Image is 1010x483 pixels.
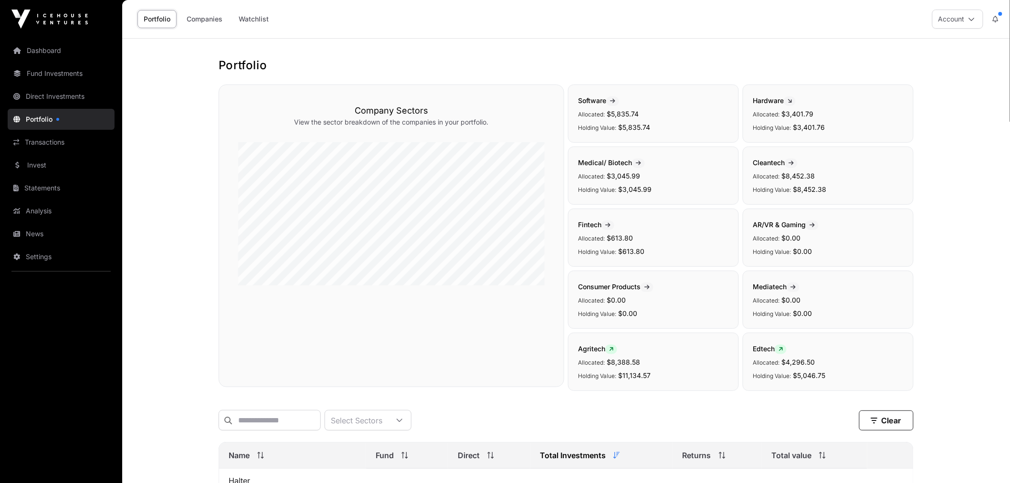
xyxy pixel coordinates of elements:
[578,283,653,291] span: Consumer Products
[753,297,779,304] span: Allocated:
[618,371,651,379] span: $11,134.57
[753,173,779,180] span: Allocated:
[11,10,88,29] img: Icehouse Ventures Logo
[578,372,616,379] span: Holding Value:
[781,110,813,118] span: $3,401.79
[962,437,1010,483] iframe: Chat Widget
[8,200,115,221] a: Analysis
[8,63,115,84] a: Fund Investments
[753,372,791,379] span: Holding Value:
[578,248,616,255] span: Holding Value:
[540,450,606,461] span: Total Investments
[781,358,815,366] span: $4,296.50
[753,111,779,118] span: Allocated:
[771,450,811,461] span: Total value
[753,186,791,193] span: Holding Value:
[753,96,796,105] span: Hardware
[8,155,115,176] a: Invest
[8,40,115,61] a: Dashboard
[793,247,812,255] span: $0.00
[578,173,605,180] span: Allocated:
[578,235,605,242] span: Allocated:
[229,450,250,461] span: Name
[859,410,914,430] button: Clear
[325,410,388,430] div: Select Sectors
[578,359,605,366] span: Allocated:
[180,10,229,28] a: Companies
[8,223,115,244] a: News
[578,111,605,118] span: Allocated:
[607,172,640,180] span: $3,045.99
[618,247,644,255] span: $613.80
[607,110,639,118] span: $5,835.74
[578,310,616,317] span: Holding Value:
[618,185,652,193] span: $3,045.99
[753,220,819,229] span: AR/VR & Gaming
[683,450,711,461] span: Returns
[219,58,914,73] h1: Portfolio
[753,359,779,366] span: Allocated:
[8,86,115,107] a: Direct Investments
[578,96,619,105] span: Software
[753,310,791,317] span: Holding Value:
[238,104,545,117] h3: Company Sectors
[753,283,800,291] span: Mediatech
[793,371,825,379] span: $5,046.75
[8,109,115,130] a: Portfolio
[793,123,825,131] span: $3,401.76
[607,358,640,366] span: $8,388.58
[618,123,650,131] span: $5,835.74
[578,124,616,131] span: Holding Value:
[753,345,787,353] span: Edtech
[137,10,177,28] a: Portfolio
[578,297,605,304] span: Allocated:
[458,450,480,461] span: Direct
[238,117,545,127] p: View the sector breakdown of the companies in your portfolio.
[607,234,633,242] span: $613.80
[376,450,394,461] span: Fund
[578,158,645,167] span: Medical/ Biotech
[753,235,779,242] span: Allocated:
[781,234,800,242] span: $0.00
[781,172,815,180] span: $8,452.38
[753,124,791,131] span: Holding Value:
[793,309,812,317] span: $0.00
[8,246,115,267] a: Settings
[8,132,115,153] a: Transactions
[607,296,626,304] span: $0.00
[932,10,983,29] button: Account
[232,10,275,28] a: Watchlist
[753,248,791,255] span: Holding Value:
[8,178,115,199] a: Statements
[618,309,637,317] span: $0.00
[781,296,800,304] span: $0.00
[578,220,614,229] span: Fintech
[793,185,826,193] span: $8,452.38
[578,345,617,353] span: Agritech
[578,186,616,193] span: Holding Value:
[753,158,798,167] span: Cleantech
